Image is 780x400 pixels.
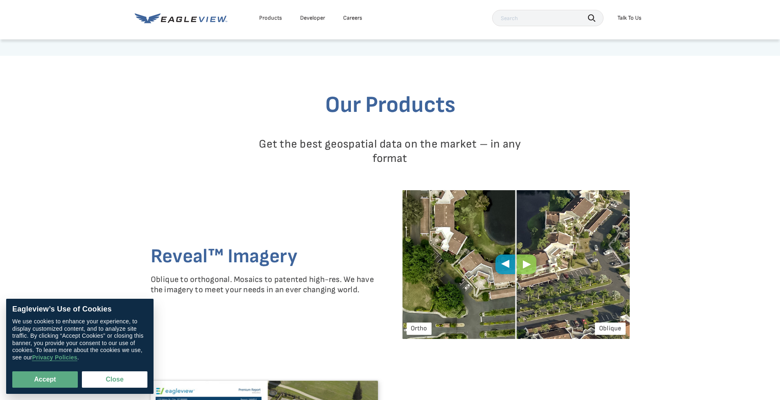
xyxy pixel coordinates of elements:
[151,275,378,295] p: Oblique to orthogonal. Mosaics to patented high-res. We have the imagery to meet your needs in an...
[259,14,282,22] div: Products
[82,371,147,388] button: Close
[12,371,78,388] button: Accept
[151,245,378,268] h3: Reveal™ Imagery
[32,354,77,361] a: Privacy Policies
[343,14,362,22] div: Careers
[300,14,325,22] a: Developer
[402,190,630,339] img: Reveal Imagery
[595,323,626,335] div: Oblique
[617,14,642,22] div: Talk To Us
[12,305,147,314] div: Eagleview’s Use of Cookies
[407,323,432,335] div: Ortho
[492,10,604,26] input: Search
[151,93,630,130] h2: Our Products
[12,318,147,361] div: We use cookies to enhance your experience, to display customized content, and to analyze site tra...
[247,137,534,190] p: Get the best geospatial data on the market – in any format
